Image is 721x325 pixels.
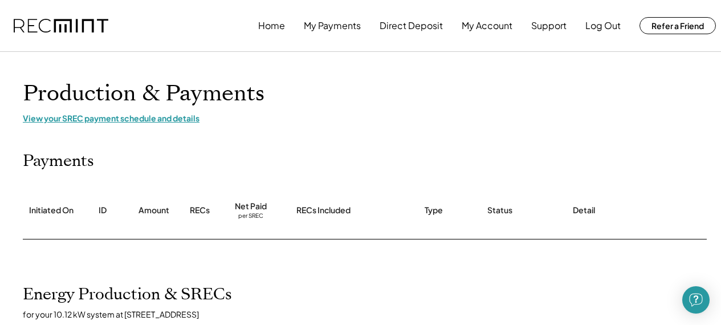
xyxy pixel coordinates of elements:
div: per SREC [238,212,263,221]
button: Home [258,14,285,37]
div: RECs Included [296,205,351,216]
div: Initiated On [29,205,74,216]
div: Status [487,205,512,216]
button: My Payments [304,14,361,37]
div: Type [425,205,443,216]
div: RECs [190,205,210,216]
button: Refer a Friend [639,17,716,34]
h2: Energy Production & SRECs [23,285,232,304]
div: for your 10.12 kW system at [STREET_ADDRESS] [23,309,718,319]
button: Direct Deposit [380,14,443,37]
img: recmint-logotype%403x.png [14,19,108,33]
h1: Production & Payments [23,80,707,107]
button: My Account [462,14,512,37]
div: Open Intercom Messenger [682,286,710,314]
div: View your SREC payment schedule and details [23,113,707,123]
div: Net Paid [235,201,267,212]
div: ID [99,205,107,216]
h2: Payments [23,152,94,171]
button: Support [531,14,567,37]
button: Log Out [585,14,621,37]
div: Detail [573,205,595,216]
div: Amount [139,205,169,216]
